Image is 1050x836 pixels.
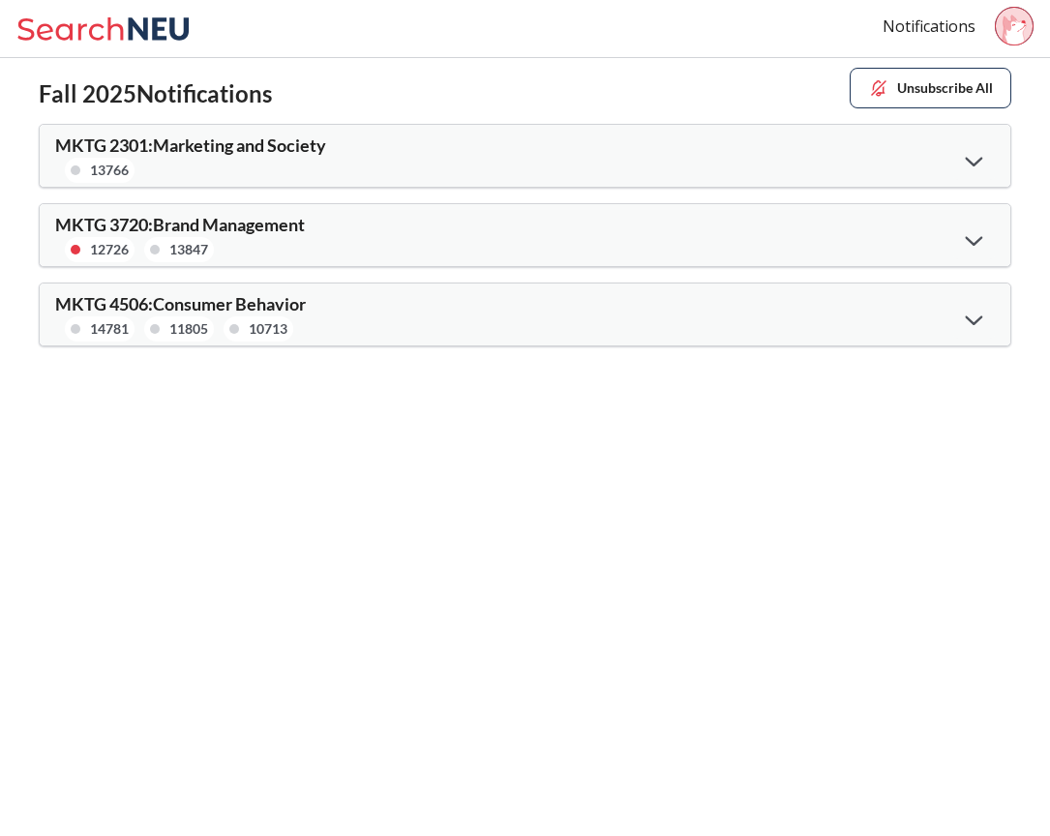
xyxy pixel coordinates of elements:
[55,134,326,156] span: MKTG 2301 : Marketing and Society
[90,160,129,181] div: 13766
[850,68,1011,108] button: Unsubscribe All
[249,318,287,340] div: 10713
[55,214,305,235] span: MKTG 3720 : Brand Management
[169,239,208,260] div: 13847
[39,80,272,108] h2: Fall 2025 Notifications
[90,318,129,340] div: 14781
[883,15,975,37] a: Notifications
[868,77,889,99] img: unsubscribe.svg
[90,239,129,260] div: 12726
[55,293,306,314] span: MKTG 4506 : Consumer Behavior
[169,318,208,340] div: 11805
